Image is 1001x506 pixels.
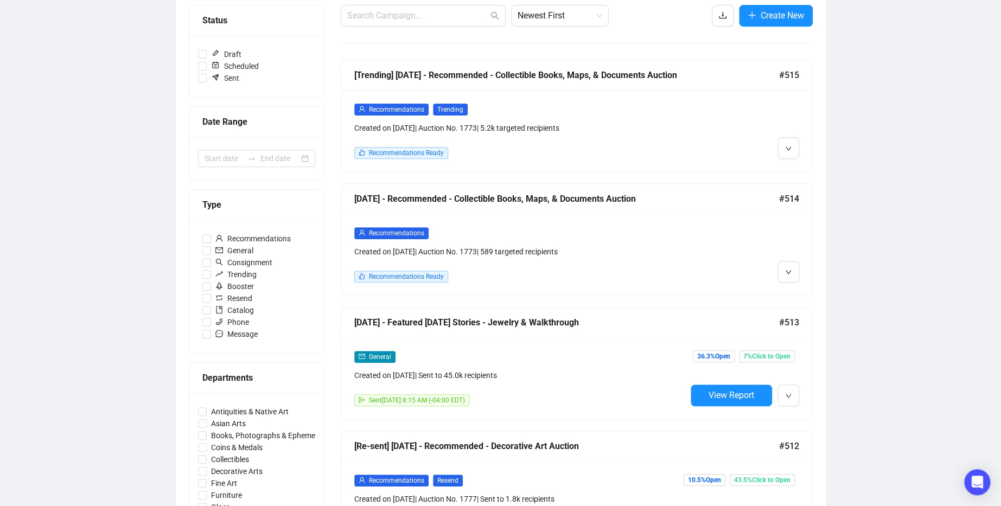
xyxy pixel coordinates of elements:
span: down [785,269,792,276]
a: [Trending] [DATE] - Recommended - Collectible Books, Maps, & Documents Auction#515userRecommendat... [341,60,813,172]
button: Create New [739,5,813,27]
div: [DATE] - Recommended - Collectible Books, Maps, & Documents Auction [354,192,779,206]
span: Trending [433,104,468,116]
div: [Re-sent] [DATE] - Recommended - Decorative Art Auction [354,439,779,453]
span: Catalog [211,304,258,316]
span: download [718,11,727,20]
div: Created on [DATE] | Auction No. 1773 | 589 targeted recipients [354,246,686,258]
span: #513 [779,316,799,329]
input: Start date [205,152,243,164]
span: search [490,11,499,20]
span: #512 [779,439,799,453]
span: Create New [761,9,804,22]
span: Resend [433,475,463,486]
span: user [359,477,365,483]
span: #515 [779,68,799,82]
span: send [359,396,365,403]
div: Date Range [202,115,311,129]
span: Books, Photographs & Ephemera [207,430,327,441]
a: [DATE] - Recommended - Collectible Books, Maps, & Documents Auction#514userRecommendationsCreated... [341,183,813,296]
div: [DATE] - Featured [DATE] Stories - Jewelry & Walkthrough [354,316,779,329]
span: plus [748,11,756,20]
span: Booster [211,280,258,292]
input: End date [260,152,299,164]
span: Recommendations [369,229,424,237]
span: user [215,234,223,242]
span: phone [215,318,223,325]
span: Phone [211,316,253,328]
span: mail [215,246,223,254]
span: down [785,145,792,152]
div: Open Intercom Messenger [964,469,990,495]
span: Trending [211,268,261,280]
span: 36.3% Open [693,350,735,362]
span: to [247,154,256,163]
span: 7% Click to Open [739,350,795,362]
span: #514 [779,192,799,206]
span: Sent [207,72,244,84]
span: user [359,106,365,112]
div: Type [202,198,311,212]
div: Status [202,14,311,27]
div: [Trending] [DATE] - Recommended - Collectible Books, Maps, & Documents Auction [354,68,779,82]
span: swap-right [247,154,256,163]
input: Search Campaign... [347,9,488,22]
span: General [211,245,258,257]
span: General [369,353,391,361]
span: book [215,306,223,313]
span: Recommendations Ready [369,273,444,280]
div: Created on [DATE] | Sent to 45.0k recipients [354,369,686,381]
span: Furniture [207,489,246,501]
span: Collectibles [207,453,253,465]
span: Consignment [211,257,277,268]
span: search [215,258,223,266]
span: Recommendations [211,233,295,245]
span: Recommendations Ready [369,149,444,157]
span: Newest First [518,5,602,26]
button: View Report [691,385,772,406]
span: View Report [709,390,754,400]
span: Fine Art [207,477,241,489]
span: Decorative Arts [207,465,267,477]
div: Created on [DATE] | Auction No. 1777 | Sent to 1.8k recipients [354,493,686,505]
span: down [785,393,792,399]
span: Draft [207,48,246,60]
span: Antiquities & Native Art [207,406,293,418]
span: Message [211,328,262,340]
span: mail [359,353,365,360]
span: rise [215,270,223,278]
div: Departments [202,371,311,385]
a: [DATE] - Featured [DATE] Stories - Jewelry & Walkthrough#513mailGeneralCreated on [DATE]| Sent to... [341,307,813,420]
span: rocket [215,282,223,290]
span: Recommendations [369,106,424,113]
span: message [215,330,223,337]
span: like [359,273,365,279]
span: Sent [DATE] 8:15 AM (-04:00 EDT) [369,396,465,404]
span: retweet [215,294,223,302]
div: Created on [DATE] | Auction No. 1773 | 5.2k targeted recipients [354,122,686,134]
span: Scheduled [207,60,263,72]
span: Coins & Medals [207,441,267,453]
span: Recommendations [369,477,424,484]
span: Asian Arts [207,418,250,430]
span: 43.5% Click to Open [730,474,795,486]
span: Resend [211,292,257,304]
span: 10.5% Open [684,474,725,486]
span: like [359,149,365,156]
span: user [359,229,365,236]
